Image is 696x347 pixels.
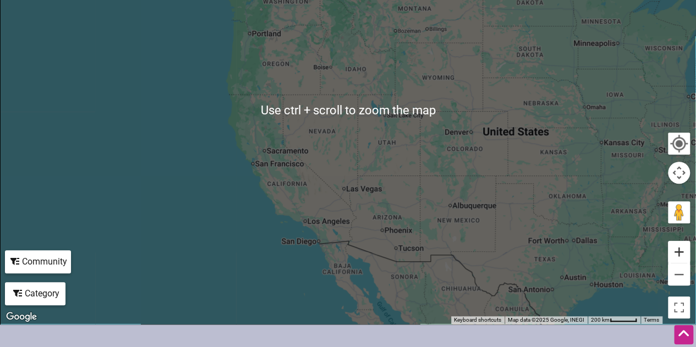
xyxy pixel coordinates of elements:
[508,317,584,323] span: Map data ©2025 Google, INEGI
[5,282,65,305] div: Filter by category
[3,310,40,324] img: Google
[667,295,691,320] button: Toggle fullscreen view
[668,263,690,285] button: Zoom out
[3,310,40,324] a: Open this area in Google Maps (opens a new window)
[588,316,640,324] button: Map Scale: 200 km per 46 pixels
[668,162,690,184] button: Map camera controls
[5,250,71,273] div: Filter by Community
[454,316,501,324] button: Keyboard shortcuts
[668,133,690,155] button: Your Location
[644,317,659,323] a: Terms (opens in new tab)
[6,251,70,272] div: Community
[668,241,690,263] button: Zoom in
[591,317,610,323] span: 200 km
[668,201,690,223] button: Drag Pegman onto the map to open Street View
[674,325,693,344] div: Scroll Back to Top
[6,283,64,304] div: Category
